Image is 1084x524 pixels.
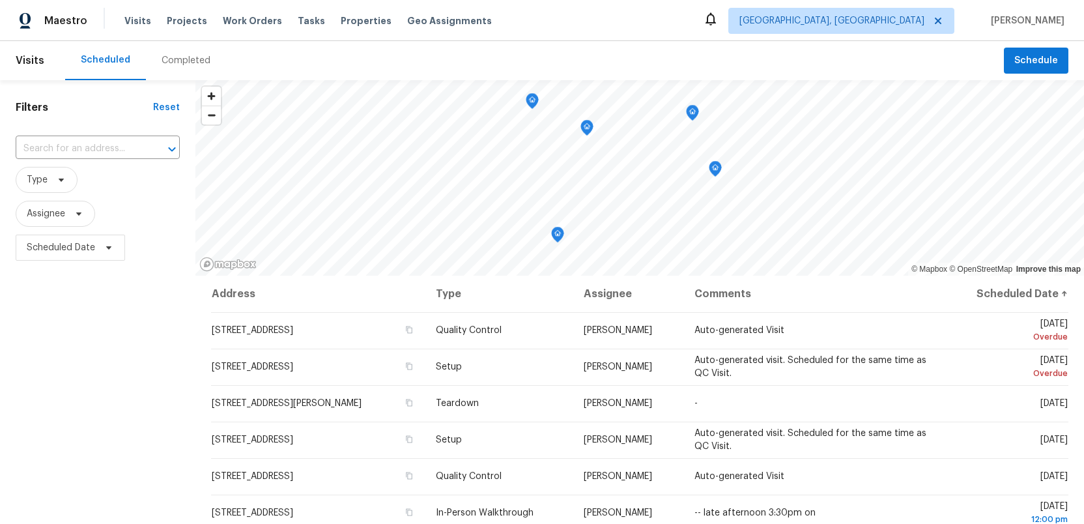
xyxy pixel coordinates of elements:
[952,319,1068,343] span: [DATE]
[212,399,362,408] span: [STREET_ADDRESS][PERSON_NAME]
[436,362,462,371] span: Setup
[16,101,153,114] h1: Filters
[403,506,415,518] button: Copy Address
[124,14,151,27] span: Visits
[403,397,415,409] button: Copy Address
[202,106,221,124] button: Zoom out
[573,276,684,312] th: Assignee
[1014,53,1058,69] span: Schedule
[941,276,1068,312] th: Scheduled Date ↑
[584,472,652,481] span: [PERSON_NAME]
[694,472,784,481] span: Auto-generated Visit
[163,140,181,158] button: Open
[211,276,425,312] th: Address
[436,508,534,517] span: In-Person Walkthrough
[694,356,926,378] span: Auto-generated visit. Scheduled for the same time as QC Visit.
[584,399,652,408] span: [PERSON_NAME]
[436,399,479,408] span: Teardown
[952,356,1068,380] span: [DATE]
[986,14,1064,27] span: [PERSON_NAME]
[212,435,293,444] span: [STREET_ADDRESS]
[949,265,1012,274] a: OpenStreetMap
[584,326,652,335] span: [PERSON_NAME]
[44,14,87,27] span: Maestro
[223,14,282,27] span: Work Orders
[403,470,415,482] button: Copy Address
[27,173,48,186] span: Type
[403,324,415,336] button: Copy Address
[403,360,415,372] button: Copy Address
[81,53,130,66] div: Scheduled
[202,87,221,106] button: Zoom in
[694,326,784,335] span: Auto-generated Visit
[684,276,941,312] th: Comments
[1040,435,1068,444] span: [DATE]
[202,106,221,124] span: Zoom out
[551,227,564,247] div: Map marker
[1040,472,1068,481] span: [DATE]
[27,241,95,254] span: Scheduled Date
[584,508,652,517] span: [PERSON_NAME]
[199,257,257,272] a: Mapbox homepage
[212,508,293,517] span: [STREET_ADDRESS]
[580,120,593,140] div: Map marker
[952,367,1068,380] div: Overdue
[584,362,652,371] span: [PERSON_NAME]
[526,93,539,113] div: Map marker
[694,429,926,451] span: Auto-generated visit. Scheduled for the same time as QC Visit.
[694,508,816,517] span: -- late afternoon 3:30pm on
[212,362,293,371] span: [STREET_ADDRESS]
[436,435,462,444] span: Setup
[911,265,947,274] a: Mapbox
[195,80,1084,276] canvas: Map
[341,14,392,27] span: Properties
[403,433,415,445] button: Copy Address
[436,326,502,335] span: Quality Control
[167,14,207,27] span: Projects
[739,14,924,27] span: [GEOGRAPHIC_DATA], [GEOGRAPHIC_DATA]
[686,105,699,125] div: Map marker
[27,207,65,220] span: Assignee
[1004,48,1068,74] button: Schedule
[16,139,143,159] input: Search for an address...
[162,54,210,67] div: Completed
[153,101,180,114] div: Reset
[952,330,1068,343] div: Overdue
[694,399,698,408] span: -
[16,46,44,75] span: Visits
[212,472,293,481] span: [STREET_ADDRESS]
[425,276,573,312] th: Type
[436,472,502,481] span: Quality Control
[1016,265,1081,274] a: Improve this map
[584,435,652,444] span: [PERSON_NAME]
[709,161,722,181] div: Map marker
[1040,399,1068,408] span: [DATE]
[212,326,293,335] span: [STREET_ADDRESS]
[407,14,492,27] span: Geo Assignments
[298,16,325,25] span: Tasks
